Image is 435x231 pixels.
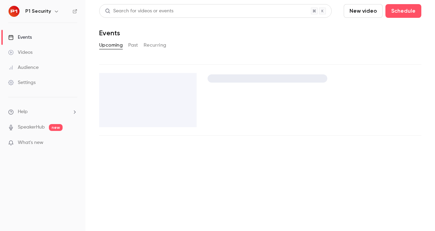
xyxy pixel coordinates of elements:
[18,139,43,146] span: What's new
[128,40,138,51] button: Past
[144,40,167,51] button: Recurring
[8,34,32,41] div: Events
[8,64,39,71] div: Audience
[105,8,173,15] div: Search for videos or events
[344,4,383,18] button: New video
[99,29,120,37] h1: Events
[385,4,421,18] button: Schedule
[49,124,63,131] span: new
[18,108,28,115] span: Help
[8,49,32,56] div: Videos
[25,8,51,15] h6: P1 Security
[8,108,77,115] li: help-dropdown-opener
[99,40,123,51] button: Upcoming
[8,79,36,86] div: Settings
[9,6,19,17] img: P1 Security
[18,124,45,131] a: SpeakerHub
